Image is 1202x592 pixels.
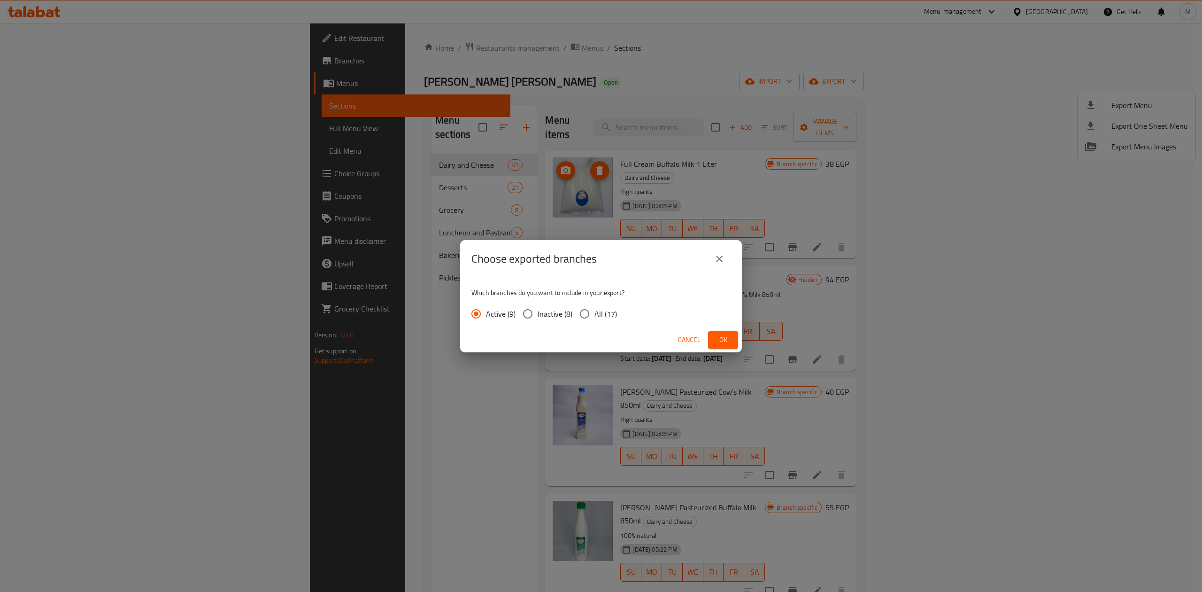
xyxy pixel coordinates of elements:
[708,248,731,270] button: close
[716,334,731,346] span: Ok
[708,331,738,349] button: Ok
[594,308,617,319] span: All (17)
[486,308,516,319] span: Active (9)
[538,308,572,319] span: Inactive (8)
[471,251,597,266] h2: Choose exported branches
[471,288,731,297] p: Which branches do you want to include in your export?
[678,334,701,346] span: Cancel
[674,331,704,349] button: Cancel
